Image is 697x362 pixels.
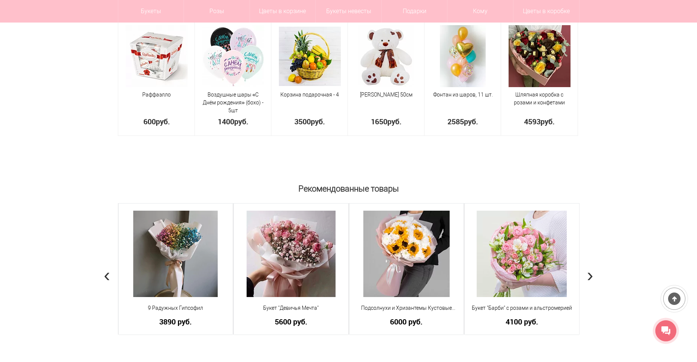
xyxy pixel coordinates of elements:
span: руб. [311,116,325,127]
span: руб. [387,116,402,127]
span: руб. [234,116,248,127]
a: 9 Радужных Гипсофил [123,304,228,312]
span: 1650 [371,116,387,127]
img: Подсолнухи и Хризантемы Кустовые Белые [363,211,450,297]
span: 2585 [447,116,464,127]
a: 4100 руб. [470,318,574,326]
span: 600 [143,116,156,127]
a: Воздушные шары «С Днём рождения» (бохо) - 5шт [203,92,263,113]
img: Раффаэлло [126,25,188,87]
a: Букет "Девичья Мечта" [239,304,343,312]
img: Фонтан из шаров, 11 шт. [440,25,486,87]
span: руб. [156,116,170,127]
a: Раффаэлло [142,92,171,98]
img: Воздушные шары «С Днём рождения» (бохо) - 5шт [202,25,264,87]
span: руб. [464,116,478,127]
img: Шляпная коробка с розами и конфетами [509,25,571,87]
a: 5600 руб. [239,318,343,326]
img: Корзина подарочная - 4 [279,27,341,86]
h2: Рекомендованные товары [118,181,580,193]
img: Букет "Девичья Мечта" [247,211,336,297]
a: Подсолнухи и Хризантемы Кустовые Белые [354,304,459,312]
span: 1400 [218,116,234,127]
span: Next [587,264,593,286]
span: руб. [540,116,555,127]
a: [PERSON_NAME] 50см [360,92,412,98]
img: 9 Радужных Гипсофил [133,211,218,297]
img: Букет "Барби" с розами и альстромерией [477,211,567,297]
a: Шляпная коробка с розами и конфетами [514,92,565,106]
a: 3890 руб. [123,318,228,326]
a: Букет "Барби" с розами и альстромерией [470,304,574,312]
span: 3500 [294,116,311,127]
img: Медведь Тони 50см [358,25,414,87]
a: Фонтан из шаров, 11 шт. [433,92,493,98]
span: 4593 [524,116,540,127]
span: Previous [104,264,110,286]
a: 6000 руб. [354,318,459,326]
a: Корзина подарочная - 4 [280,92,339,98]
